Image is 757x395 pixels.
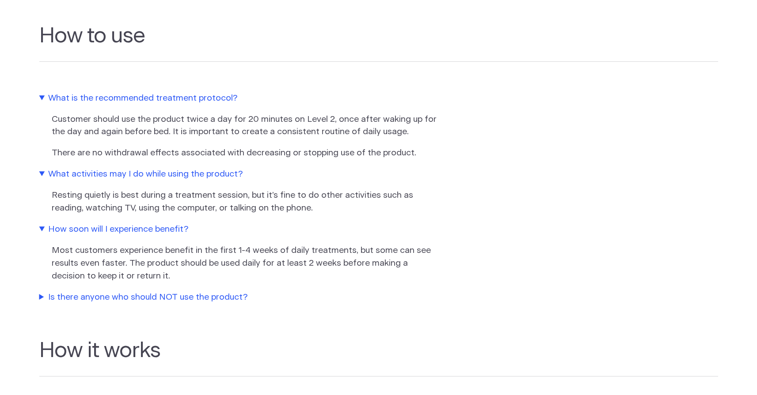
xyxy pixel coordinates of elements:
summary: What is the recommended treatment protocol? [39,92,441,105]
p: Customer should use the product twice a day for 20 minutes on Level 2, once after waking up for t... [52,113,442,139]
p: Resting quietly is best during a treatment session, but it’s fine to do other activities such as ... [52,189,442,215]
summary: How soon will I experience benefit? [39,223,441,236]
h2: How to use [39,24,718,62]
h2: How it works [39,339,718,376]
summary: What activities may I do while using the product? [39,168,441,181]
summary: Is there anyone who should NOT use the product? [39,291,441,304]
p: Most customers experience benefit in the first 1-4 weeks of daily treatments, but some can see re... [52,245,442,282]
p: There are no withdrawal effects associated with decreasing or stopping use of the product. [52,147,442,160]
